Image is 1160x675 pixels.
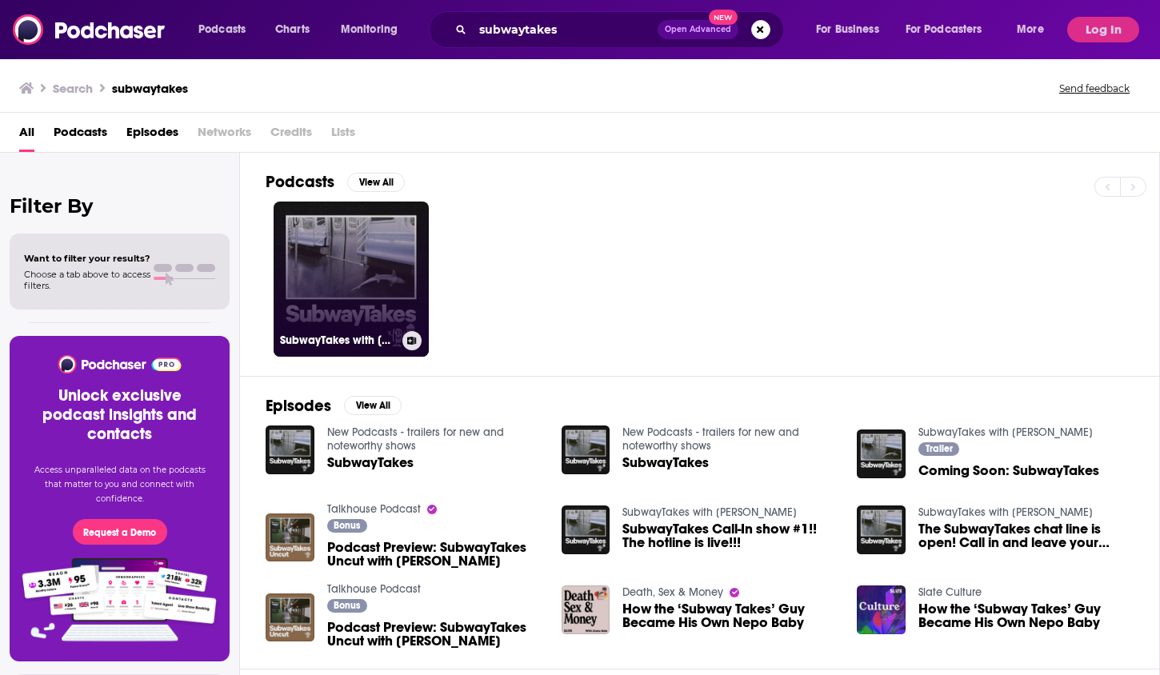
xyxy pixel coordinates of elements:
a: SubwayTakes with Kareem Rahma [918,505,1093,519]
h3: SubwayTakes with [PERSON_NAME] [280,334,396,347]
img: Podchaser - Follow, Share and Rate Podcasts [57,355,182,373]
h3: Unlock exclusive podcast insights and contacts [29,386,210,444]
a: Charts [265,17,319,42]
span: Podcast Preview: SubwayTakes Uncut with [PERSON_NAME] [327,541,542,568]
img: Podcast Preview: SubwayTakes Uncut with Michael Shannon [266,513,314,562]
button: Log In [1067,17,1139,42]
img: SubwayTakes Call-In show #1!! The hotline is live!!! [562,505,610,554]
button: Open AdvancedNew [658,20,738,39]
a: Slate Culture [918,585,982,599]
span: Charts [275,18,310,41]
button: open menu [330,17,418,42]
span: Networks [198,119,251,152]
h2: Filter By [10,194,230,218]
span: Choose a tab above to access filters. [24,269,150,291]
img: How the ‘Subway Takes’ Guy Became His Own Nepo Baby [857,585,906,634]
p: Access unparalleled data on the podcasts that matter to you and connect with confidence. [29,463,210,506]
span: The SubwayTakes chat line is open! Call in and leave your take! [PHONE_NUMBER] [918,522,1134,549]
button: View All [344,396,402,415]
span: Bonus [334,601,360,610]
button: View All [347,173,405,192]
a: Podcasts [54,119,107,152]
h2: Podcasts [266,172,334,192]
img: The SubwayTakes chat line is open! Call in and leave your take! 347-746-5518 [857,505,906,554]
a: SubwayTakes with Kareem Rahma [918,425,1093,439]
img: Pro Features [17,557,222,642]
a: SubwayTakes Call-In show #1!! The hotline is live!!! [622,522,838,549]
a: Podcast Preview: SubwayTakes Uncut with Michael Shannon [327,541,542,568]
a: New Podcasts - trailers for new and noteworthy shows [622,425,799,453]
input: Search podcasts, credits, & more... [473,17,658,42]
h2: Episodes [266,396,331,416]
span: New [709,10,738,25]
span: For Podcasters [906,18,982,41]
a: Talkhouse Podcast [327,502,421,516]
a: SubwayTakes [622,456,709,469]
span: Monitoring [341,18,398,41]
a: How the ‘Subway Takes’ Guy Became His Own Nepo Baby [622,602,838,629]
a: PodcastsView All [266,172,405,192]
span: Credits [270,119,312,152]
span: More [1017,18,1044,41]
img: How the ‘Subway Takes’ Guy Became His Own Nepo Baby [562,585,610,634]
button: Send feedback [1054,82,1134,95]
button: open menu [187,17,266,42]
a: SubwayTakes with [PERSON_NAME] [274,202,429,357]
img: Coming Soon: SubwayTakes [857,429,906,478]
span: Trailer [926,444,953,453]
a: Podcast Preview: SubwayTakes Uncut with Michael Shannon [327,621,542,648]
a: Coming Soon: SubwayTakes [918,464,1099,477]
a: Talkhouse Podcast [327,582,421,596]
a: How the ‘Subway Takes’ Guy Became His Own Nepo Baby [918,602,1134,629]
a: Episodes [126,119,178,152]
span: Bonus [334,521,360,530]
span: Lists [331,119,355,152]
span: Open Advanced [665,26,731,34]
img: Podcast Preview: SubwayTakes Uncut with Michael Shannon [266,593,314,642]
button: open menu [805,17,899,42]
span: Podcasts [198,18,246,41]
a: New Podcasts - trailers for new and noteworthy shows [327,425,504,453]
button: open menu [1006,17,1064,42]
a: SubwayTakes [327,456,414,469]
button: Request a Demo [73,519,167,545]
a: EpisodesView All [266,396,402,416]
a: All [19,119,34,152]
a: Death, Sex & Money [622,585,723,599]
div: Search podcasts, credits, & more... [444,11,799,48]
button: open menu [895,17,1006,42]
img: Podchaser - Follow, Share and Rate Podcasts [13,14,166,45]
a: SubwayTakes with Kareem Rahma [622,505,797,519]
span: For Business [816,18,879,41]
h3: subwaytakes [112,81,188,96]
span: Podcast Preview: SubwayTakes Uncut with [PERSON_NAME] [327,621,542,648]
a: The SubwayTakes chat line is open! Call in and leave your take! 347-746-5518 [918,522,1134,549]
img: SubwayTakes [562,425,610,474]
h3: Search [53,81,93,96]
img: SubwayTakes [266,425,314,474]
span: Want to filter your results? [24,253,150,264]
